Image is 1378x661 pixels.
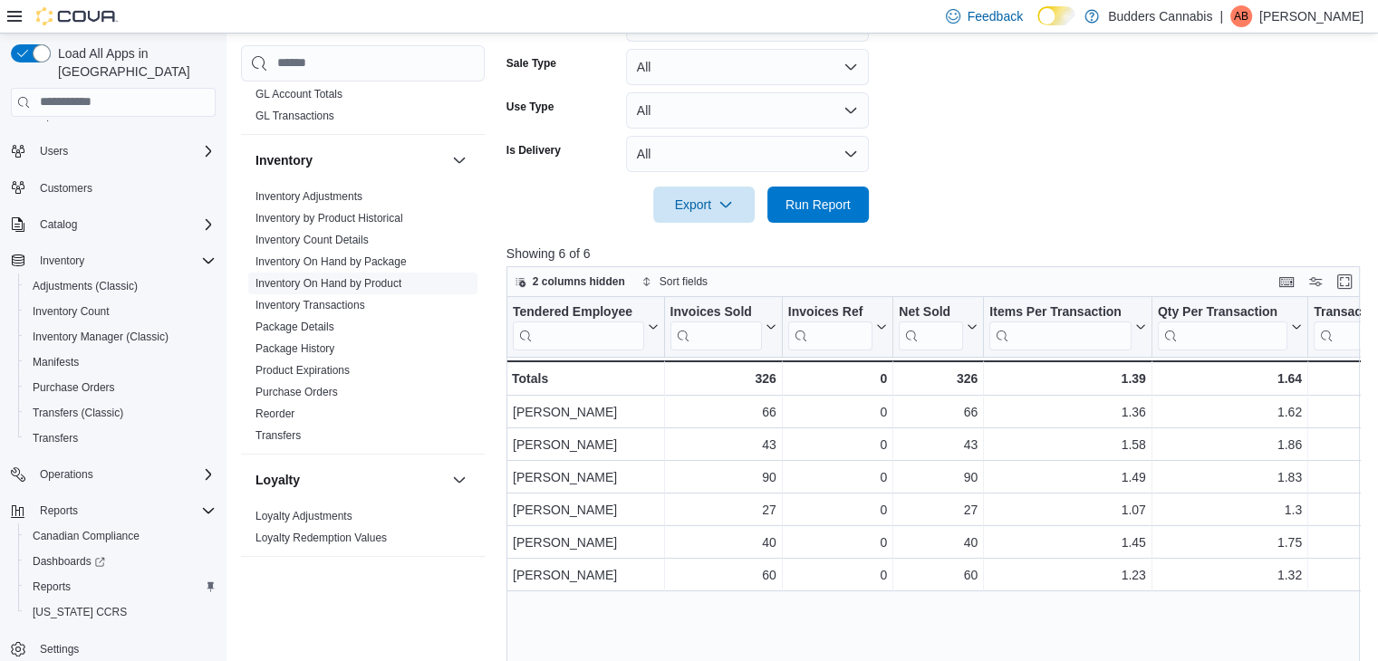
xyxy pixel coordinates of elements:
[255,364,350,377] a: Product Expirations
[33,214,216,235] span: Catalog
[255,532,387,544] a: Loyalty Redemption Values
[255,385,338,399] span: Purchase Orders
[1037,25,1038,26] span: Dark Mode
[25,551,216,572] span: Dashboards
[512,368,659,389] div: Totals
[18,599,223,625] button: [US_STATE] CCRS
[25,551,112,572] a: Dashboards
[18,426,223,451] button: Transfers
[4,248,223,273] button: Inventory
[1158,499,1302,521] div: 1.3
[18,324,223,350] button: Inventory Manager (Classic)
[33,355,79,369] span: Manifests
[788,303,887,350] button: Invoices Ref
[25,301,216,322] span: Inventory Count
[4,498,223,523] button: Reports
[533,274,625,289] span: 2 columns hidden
[1158,532,1302,553] div: 1.75
[670,564,776,586] div: 60
[255,341,334,356] span: Package History
[989,401,1146,423] div: 1.36
[513,303,659,350] button: Tendered Employee
[255,510,352,522] a: Loyalty Adjustments
[788,532,887,553] div: 0
[899,434,978,455] div: 43
[513,564,659,586] div: [PERSON_NAME]
[33,638,86,660] a: Settings
[18,299,223,324] button: Inventory Count
[4,462,223,487] button: Operations
[513,303,644,350] div: Tendered Employee
[25,326,216,348] span: Inventory Manager (Classic)
[989,303,1146,350] button: Items Per Transaction
[40,467,93,482] span: Operations
[785,196,851,214] span: Run Report
[25,576,216,598] span: Reports
[899,401,978,423] div: 66
[670,368,776,389] div: 326
[899,368,978,389] div: 326
[255,407,294,420] a: Reorder
[25,351,86,373] a: Manifests
[989,303,1132,321] div: Items Per Transaction
[989,564,1146,586] div: 1.23
[788,466,887,488] div: 0
[506,56,556,71] label: Sale Type
[899,303,963,321] div: Net Sold
[448,149,470,171] button: Inventory
[899,466,978,488] div: 90
[25,601,216,623] span: Washington CCRS
[767,187,869,223] button: Run Report
[33,177,100,199] a: Customers
[507,271,632,292] button: 2 columns hidden
[506,100,554,114] label: Use Type
[255,531,387,545] span: Loyalty Redemption Values
[626,136,869,172] button: All
[40,503,78,518] span: Reports
[788,368,887,389] div: 0
[1108,5,1212,27] p: Budders Cannabis
[255,151,313,169] h3: Inventory
[255,509,352,523] span: Loyalty Adjustments
[670,466,776,488] div: 90
[255,321,334,333] a: Package Details
[33,330,169,344] span: Inventory Manager (Classic)
[255,189,362,204] span: Inventory Adjustments
[448,469,470,491] button: Loyalty
[51,44,216,81] span: Load All Apps in [GEOGRAPHIC_DATA]
[33,140,75,162] button: Users
[788,499,887,521] div: 0
[255,428,301,443] span: Transfers
[241,186,485,454] div: Inventory
[989,532,1146,553] div: 1.45
[1037,6,1075,25] input: Dark Mode
[513,532,659,553] div: [PERSON_NAME]
[1259,5,1364,27] p: [PERSON_NAME]
[25,601,134,623] a: [US_STATE] CCRS
[25,275,216,297] span: Adjustments (Classic)
[788,434,887,455] div: 0
[255,471,445,489] button: Loyalty
[255,573,285,591] h3: OCM
[40,217,77,232] span: Catalog
[18,523,223,549] button: Canadian Compliance
[255,429,301,442] a: Transfers
[241,505,485,556] div: Loyalty
[255,276,401,291] span: Inventory On Hand by Product
[18,375,223,400] button: Purchase Orders
[18,273,223,299] button: Adjustments (Classic)
[25,402,130,424] a: Transfers (Classic)
[1158,434,1302,455] div: 1.86
[788,303,872,321] div: Invoices Ref
[670,401,776,423] div: 66
[1276,271,1297,292] button: Keyboard shortcuts
[670,303,761,321] div: Invoices Sold
[626,49,869,85] button: All
[255,299,365,311] a: Inventory Transactions
[513,434,659,455] div: [PERSON_NAME]
[255,277,401,290] a: Inventory On Hand by Product
[1158,303,1287,321] div: Qty Per Transaction
[670,303,761,350] div: Invoices Sold
[255,471,300,489] h3: Loyalty
[664,187,744,223] span: Export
